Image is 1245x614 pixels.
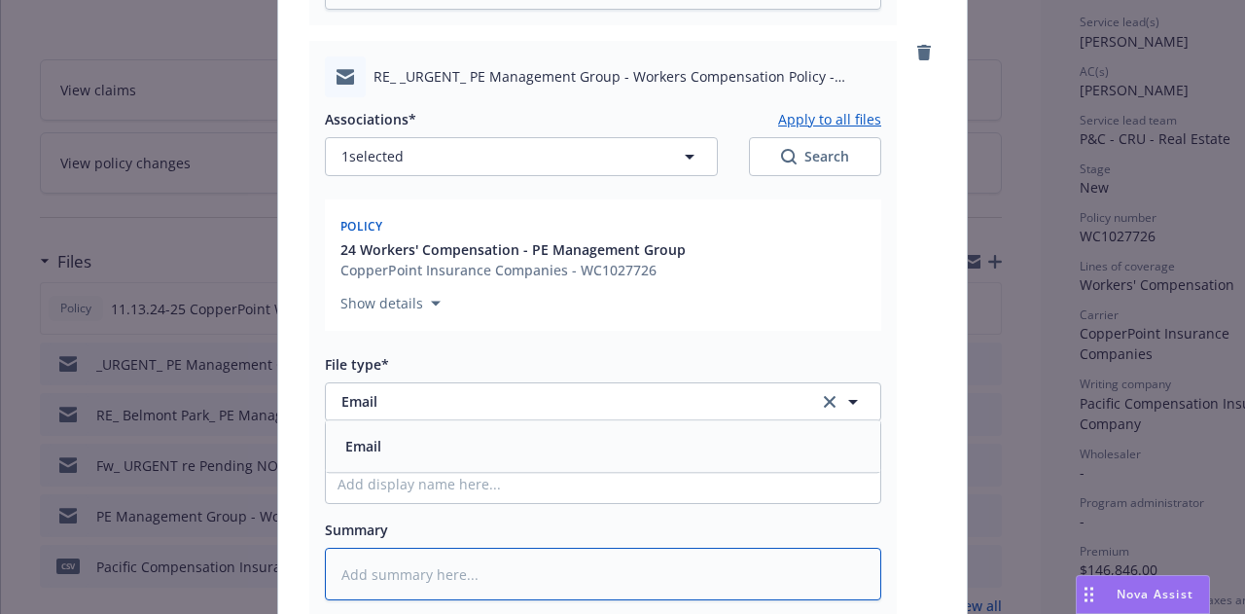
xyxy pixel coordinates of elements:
[325,355,389,374] span: File type*
[1077,576,1101,613] div: Drag to move
[333,292,448,315] button: Show details
[325,521,388,539] span: Summary
[326,466,880,503] input: Add display name here...
[1076,575,1210,614] button: Nova Assist
[818,390,841,414] a: clear selection
[341,391,792,412] span: Email
[1117,586,1193,602] span: Nova Assist
[325,382,881,421] button: Emailclear selection
[345,436,381,456] button: Email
